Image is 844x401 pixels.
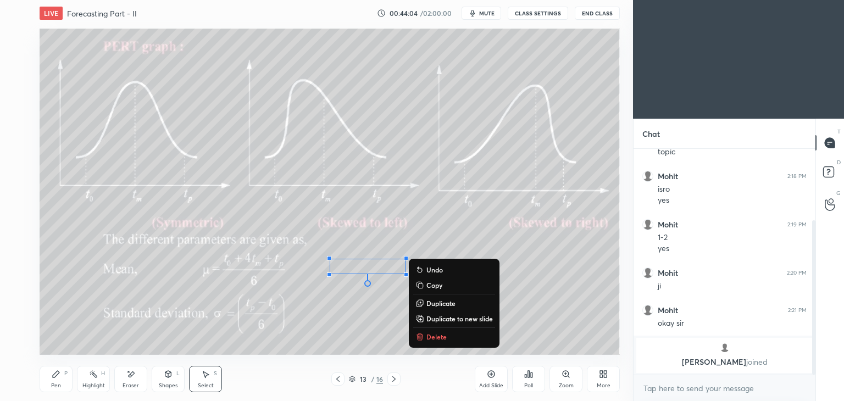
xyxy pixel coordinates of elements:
div: Zoom [559,383,574,388]
p: G [836,189,841,197]
h4: Forecasting Part - II [67,8,137,19]
span: mute [479,9,495,17]
button: Duplicate [413,297,495,310]
div: grid [634,149,815,375]
img: default.png [642,268,653,279]
div: More [597,383,610,388]
button: mute [462,7,501,20]
div: okay sir [658,318,807,329]
div: Add Slide [479,383,503,388]
div: 2:20 PM [787,270,807,276]
p: [PERSON_NAME] [643,358,806,366]
div: 1-2 [658,232,807,243]
div: Highlight [82,383,105,388]
button: Duplicate to new slide [413,312,495,325]
p: Duplicate to new slide [426,314,493,323]
h6: Mohit [658,171,678,181]
div: Eraser [123,383,139,388]
div: 13 [358,376,369,382]
div: Shapes [159,383,177,388]
button: End Class [575,7,620,20]
img: default.png [642,219,653,230]
img: default.png [642,305,653,316]
div: 16 [376,374,383,384]
p: Duplicate [426,299,456,308]
p: Copy [426,281,442,289]
div: ji [658,281,807,292]
div: Poll [524,383,533,388]
div: H [101,371,105,376]
div: yes [658,195,807,206]
h6: Mohit [658,268,678,278]
p: Chat [634,119,669,148]
button: Undo [413,263,495,276]
img: default.png [719,342,730,353]
div: Pen [51,383,61,388]
div: 2:21 PM [788,307,807,314]
p: Delete [426,332,447,341]
button: Copy [413,279,495,292]
div: / [371,376,374,382]
div: 2:19 PM [787,221,807,228]
div: 2:18 PM [787,173,807,180]
span: joined [746,357,768,367]
div: Select [198,383,214,388]
button: CLASS SETTINGS [508,7,568,20]
h6: Mohit [658,220,678,230]
div: yes [658,243,807,254]
p: D [837,158,841,166]
img: default.png [642,171,653,182]
h6: Mohit [658,305,678,315]
div: S [214,371,217,376]
p: Undo [426,265,443,274]
button: Delete [413,330,495,343]
div: LIVE [40,7,63,20]
div: isro [658,184,807,195]
div: P [64,371,68,376]
p: T [837,127,841,136]
div: L [176,371,180,376]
